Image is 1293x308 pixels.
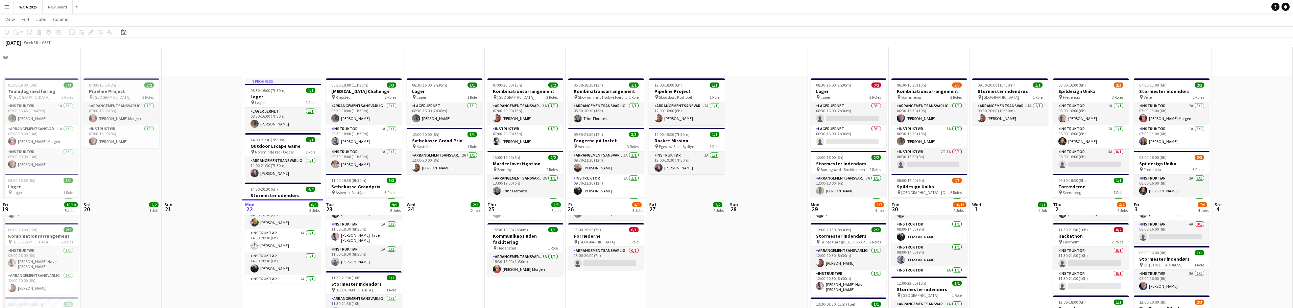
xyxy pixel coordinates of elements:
[1033,82,1043,88] span: 1/1
[629,132,639,137] span: 3/3
[1134,246,1210,293] app-job-card: 08:00-16:00 (8h)1/1Stormester indendørs Gl. [STREET_ADDRESS]1 RoleInstruktør2A1/108:00-16:00 (8h)...
[1193,167,1204,172] span: 3 Roles
[897,281,926,286] span: 12:00-22:00 (10h)
[1053,102,1129,125] app-card-role: Instruktør1A1/108:00-16:00 (8h)[PERSON_NAME]
[83,102,159,125] app-card-role: Arrangementsansvarlig1/107:00-15:00 (8h)[PERSON_NAME] Morgen
[1114,227,1123,232] span: 0/2
[546,95,558,100] span: 2 Roles
[1058,227,1088,232] span: 11:30-21:30 (10h)
[245,192,321,198] h3: Stormester udendørs
[1195,250,1204,255] span: 1/1
[649,78,725,125] div: 12:00-18:00 (6h)1/1Pipeline Project Skodsborg Kurhotel1 RoleArrangementsansvarlig2A1/112:00-18:00...
[487,233,563,245] h3: Kommunikaos uden facilitering
[245,133,321,180] div: 14:00-21:30 (7h30m)1/1Outdoor Escape Game Norsminde kro - Odder1 RoleArrangementsansvarlig1/114:0...
[8,227,38,232] span: 08:00-20:00 (12h)
[1053,233,1129,239] h3: Hackathon
[1134,161,1210,167] h3: Spildesign Unika
[811,223,886,295] div: 12:00-20:30 (8h30m)2/2Stormester indendørs Gubsø Garage, [GEOGRAPHIC_DATA]2 RolesArrangementsansv...
[407,102,482,125] app-card-role: Lager Jernet1/108:30-16:00 (7h30m)[PERSON_NAME]
[891,266,967,289] app-card-role: Instruktør1A1/108:00-17:00 (9h)
[891,197,967,220] app-card-role: Arrangementsansvarlig1A1/108:00-17:00 (9h)[PERSON_NAME]
[568,128,644,220] app-job-card: 09:30-21:30 (12h)3/3Fangerne på fortet Værløse3 RolesArrangementsansvarlig3A1/109:30-21:30 (12h)[...
[1114,178,1123,183] span: 1/1
[245,206,321,229] app-card-role: Arrangementsansvarlig2A1/114:30-20:30 (6h)[PERSON_NAME]
[1112,95,1123,100] span: 3 Roles
[3,174,78,220] div: 08:00-16:00 (8h)1/1Lager Lager1 RoleLager Jernet1/108:00-16:00 (8h)[PERSON_NAME]
[811,161,886,167] h3: Stormester Indendørs
[1144,167,1161,172] span: Fredericia
[3,125,78,148] app-card-role: Arrangementsansvarlig1A1/105:00-19:00 (14h)[PERSON_NAME] Morgen
[407,151,482,174] app-card-role: Arrangementsansvarlig2A1/112:00-20:00 (8h)[PERSON_NAME]
[245,275,321,298] app-card-role: Instruktør2A1/114:30-20:30 (6h)
[64,82,73,88] span: 3/3
[93,95,130,100] span: [GEOGRAPHIC_DATA]
[891,148,967,171] app-card-role: Instruktør2I1A0/108:30-16:30 (8h)
[1134,78,1210,148] app-job-card: 07:00-13:00 (6h)2/2Stormester indendørs Vejle2 RolesInstruktør2A1/107:00-13:00 (6h)[PERSON_NAME] ...
[1134,151,1210,243] app-job-card: 08:00-16:00 (8h)2/3Spildesign Unika Fredericia3 RolesInstruktør2A1/108:00-16:00 (8h)[PERSON_NAME]...
[952,281,962,286] span: 1/1
[972,78,1048,125] div: 09:30-20:00 (10h30m)1/1Stormester indendrøs [GEOGRAPHIC_DATA]1 RoleArrangementsansvarlig1A1/109:3...
[326,88,402,94] h3: [MEDICAL_DATA] Challenge
[1193,95,1204,100] span: 2 Roles
[871,155,881,160] span: 2/2
[1053,125,1129,148] app-card-role: Instruktør2A1/108:00-16:00 (8h)[PERSON_NAME]
[43,0,73,14] button: New Board
[385,190,396,195] span: 3 Roles
[574,132,603,137] span: 09:30-21:30 (12h)
[1053,184,1129,190] h3: Forræderne
[952,82,962,88] span: 2/3
[1134,220,1210,243] app-card-role: Instruktør4A0/108:00-16:00 (8h)
[487,174,563,197] app-card-role: Arrangementsansvarlig2A1/113:00-19:00 (6h)Trine Flørnæss
[250,187,278,192] span: 14:30-20:30 (6h)
[385,95,396,100] span: 3 Roles
[245,157,321,180] app-card-role: Arrangementsansvarlig1/114:00-21:30 (7h30m)[PERSON_NAME]
[336,95,351,100] span: Ringsted
[891,220,967,243] app-card-role: Instruktør1/108:00-17:00 (9h)[PERSON_NAME]
[1134,270,1210,293] app-card-role: Instruktør2A1/108:00-16:00 (8h)[PERSON_NAME]
[869,167,881,172] span: 2 Roles
[811,102,886,125] app-card-role: Lager Jernet0/108:30-16:00 (7h30m)
[952,178,962,183] span: 4/5
[36,16,46,22] span: Jobs
[629,227,639,232] span: 0/1
[326,148,402,171] app-card-role: Instruktør1A1/106:30-18:00 (11h30m)[PERSON_NAME]
[407,128,482,174] app-job-card: 12:00-20:00 (8h)1/1Sæbekasse Grand Prix Kastellet1 RoleArrangementsansvarlig2A1/112:00-20:00 (8h)...
[568,151,644,174] app-card-role: Arrangementsansvarlig3A1/109:30-21:30 (12h)[PERSON_NAME]
[654,132,690,137] span: 12:00-19:30 (7h30m)
[1194,262,1204,267] span: 1 Role
[245,78,321,131] app-job-card: In progress08:30-16:00 (7h30m)1/1Lager Lager1 RoleLager Jernet1/108:30-16:00 (7h30m)[PERSON_NAME]
[627,144,639,149] span: 3 Roles
[245,108,321,131] app-card-role: Lager Jernet1/108:30-16:00 (7h30m)[PERSON_NAME]
[568,223,644,270] div: 13:00-20:00 (7h)0/1Forræderne [GEOGRAPHIC_DATA]1 RoleArrangementsansvarlig0/113:00-20:00 (7h)
[1114,190,1123,195] span: 1 Role
[22,16,29,22] span: Edit
[83,78,159,148] app-job-card: 07:00-15:00 (8h)2/2Pipeline Project [GEOGRAPHIC_DATA]2 RolesArrangementsansvarlig1/107:00-15:00 (...
[487,78,563,148] app-job-card: 07:00-20:00 (13h)2/2Kombinationsarrangement [GEOGRAPHIC_DATA]2 RolesArrangementsansvarlig1A1/107:...
[3,88,78,94] h3: Teamdag med læring
[1134,197,1210,220] app-card-role: Instruktør1/108:00-16:00 (8h)[PERSON_NAME]
[1053,174,1129,220] app-job-card: 09:30-18:30 (9h)1/1Forræderne Svendborg1 RoleInstruktør3A1/109:30-18:30 (9h)[PERSON_NAME]
[654,82,682,88] span: 12:00-18:00 (6h)
[3,223,78,295] div: 08:00-20:00 (12h)2/2Kombinationsarrangement [GEOGRAPHIC_DATA]2 RolesInstruktør1/108:00-16:00 (8h)...
[820,95,830,100] span: Lager
[1134,174,1210,197] app-card-role: Instruktør2A1/108:00-16:00 (8h)[PERSON_NAME]
[1139,250,1167,255] span: 08:00-16:00 (8h)
[416,95,426,100] span: Lager
[50,15,71,24] a: Comms
[487,253,563,276] app-card-role: Arrangementsansvarlig3A1/115:30-18:00 (2h30m)[PERSON_NAME] Morgen
[412,132,439,137] span: 12:00-20:00 (8h)
[574,227,601,232] span: 13:00-20:00 (7h)
[331,82,368,88] span: 06:30-18:00 (11h30m)
[891,184,967,190] h3: Spildesign Unika
[1058,178,1086,183] span: 09:30-18:30 (9h)
[629,82,639,88] span: 1/1
[982,95,1019,100] span: [GEOGRAPHIC_DATA]
[811,125,886,148] app-card-role: Lager Jernet0/108:30-16:00 (7h30m)
[548,227,558,232] span: 1/1
[5,16,15,22] span: View
[891,174,967,274] app-job-card: 08:00-17:00 (9h)4/5Spildesign Unika [GEOGRAPHIC_DATA] - [GEOGRAPHIC_DATA]5 RolesArrangementsansva...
